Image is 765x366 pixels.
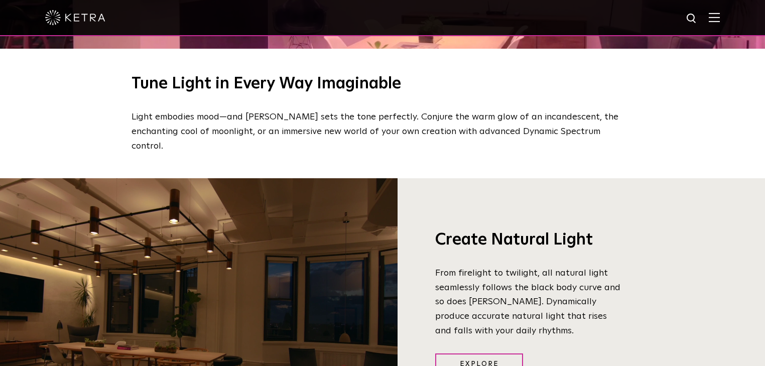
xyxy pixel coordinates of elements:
p: Light embodies mood—and [PERSON_NAME] sets the tone perfectly. Conjure the warm glow of an incand... [132,110,628,153]
img: ketra-logo-2019-white [45,10,105,25]
p: From firelight to twilight, all natural light seamlessly follows the black body curve and so does... [435,266,623,338]
img: search icon [686,13,698,25]
h3: Create Natural Light [435,230,623,251]
h2: Tune Light in Every Way Imaginable [132,74,633,95]
img: Hamburger%20Nav.svg [709,13,720,22]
